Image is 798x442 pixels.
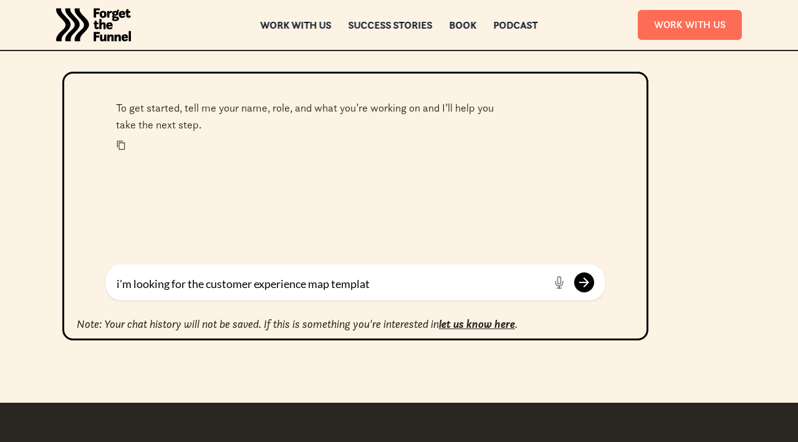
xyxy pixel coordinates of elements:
[439,317,515,331] a: let us know here
[449,21,477,29] a: Book
[349,21,433,29] a: Success Stories
[638,10,742,39] a: Work With Us
[494,21,538,29] a: Podcast
[116,100,499,133] p: To get started, tell me your name, role, and what you’re working on and I’ll help you take the ne...
[261,21,332,29] a: Work with us
[515,317,517,331] em: .
[117,276,544,292] textarea: i'm looking for the customer experience map templat
[77,317,439,331] em: Note: Your chat history will not be saved. If this is something you're interested in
